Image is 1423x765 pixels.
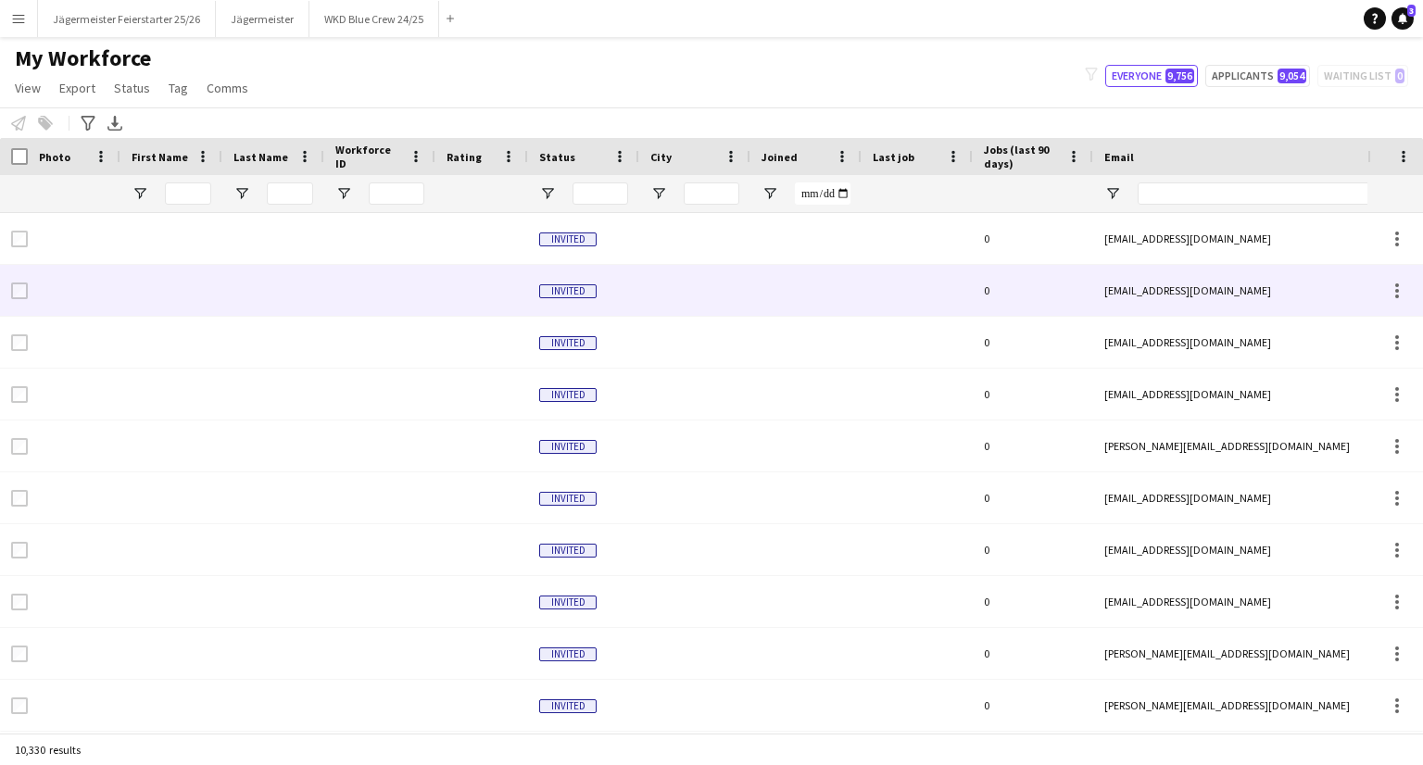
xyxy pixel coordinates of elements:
[973,369,1093,420] div: 0
[539,185,556,202] button: Open Filter Menu
[233,185,250,202] button: Open Filter Menu
[973,213,1093,264] div: 0
[1392,7,1414,30] a: 3
[107,76,157,100] a: Status
[650,185,667,202] button: Open Filter Menu
[539,492,597,506] span: Invited
[7,76,48,100] a: View
[447,150,482,164] span: Rating
[539,150,575,164] span: Status
[984,143,1060,170] span: Jobs (last 90 days)
[973,524,1093,575] div: 0
[539,232,597,246] span: Invited
[207,80,248,96] span: Comms
[1278,69,1306,83] span: 9,054
[11,282,28,299] input: Row Selection is disabled for this row (unchecked)
[539,647,597,661] span: Invited
[11,231,28,247] input: Row Selection is disabled for this row (unchecked)
[539,544,597,558] span: Invited
[233,150,288,164] span: Last Name
[684,182,739,205] input: City Filter Input
[539,388,597,402] span: Invited
[873,150,914,164] span: Last job
[573,182,628,205] input: Status Filter Input
[165,182,211,205] input: First Name Filter Input
[1165,69,1194,83] span: 9,756
[973,576,1093,627] div: 0
[539,699,597,713] span: Invited
[132,185,148,202] button: Open Filter Menu
[539,336,597,350] span: Invited
[973,265,1093,316] div: 0
[11,646,28,662] input: Row Selection is disabled for this row (unchecked)
[1104,150,1134,164] span: Email
[762,150,798,164] span: Joined
[11,490,28,507] input: Row Selection is disabled for this row (unchecked)
[39,150,70,164] span: Photo
[267,182,313,205] input: Last Name Filter Input
[11,542,28,558] input: Row Selection is disabled for this row (unchecked)
[114,80,150,96] span: Status
[199,76,256,100] a: Comms
[132,150,188,164] span: First Name
[216,1,309,37] button: Jägermeister
[539,284,597,298] span: Invited
[77,112,99,134] app-action-btn: Advanced filters
[1104,185,1121,202] button: Open Filter Menu
[335,143,402,170] span: Workforce ID
[104,112,126,134] app-action-btn: Export XLSX
[11,386,28,403] input: Row Selection is disabled for this row (unchecked)
[1205,65,1310,87] button: Applicants9,054
[52,76,103,100] a: Export
[1105,65,1198,87] button: Everyone9,756
[11,438,28,455] input: Row Selection is disabled for this row (unchecked)
[369,182,424,205] input: Workforce ID Filter Input
[762,185,778,202] button: Open Filter Menu
[11,334,28,351] input: Row Selection is disabled for this row (unchecked)
[1407,5,1416,17] span: 3
[539,596,597,609] span: Invited
[15,80,41,96] span: View
[973,472,1093,523] div: 0
[973,628,1093,679] div: 0
[11,594,28,610] input: Row Selection is disabled for this row (unchecked)
[169,80,188,96] span: Tag
[795,182,850,205] input: Joined Filter Input
[38,1,216,37] button: Jägermeister Feierstarter 25/26
[539,440,597,454] span: Invited
[335,185,352,202] button: Open Filter Menu
[161,76,195,100] a: Tag
[11,697,28,714] input: Row Selection is disabled for this row (unchecked)
[973,680,1093,731] div: 0
[309,1,439,37] button: WKD Blue Crew 24/25
[59,80,95,96] span: Export
[973,317,1093,368] div: 0
[15,44,151,72] span: My Workforce
[650,150,672,164] span: City
[973,420,1093,471] div: 0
